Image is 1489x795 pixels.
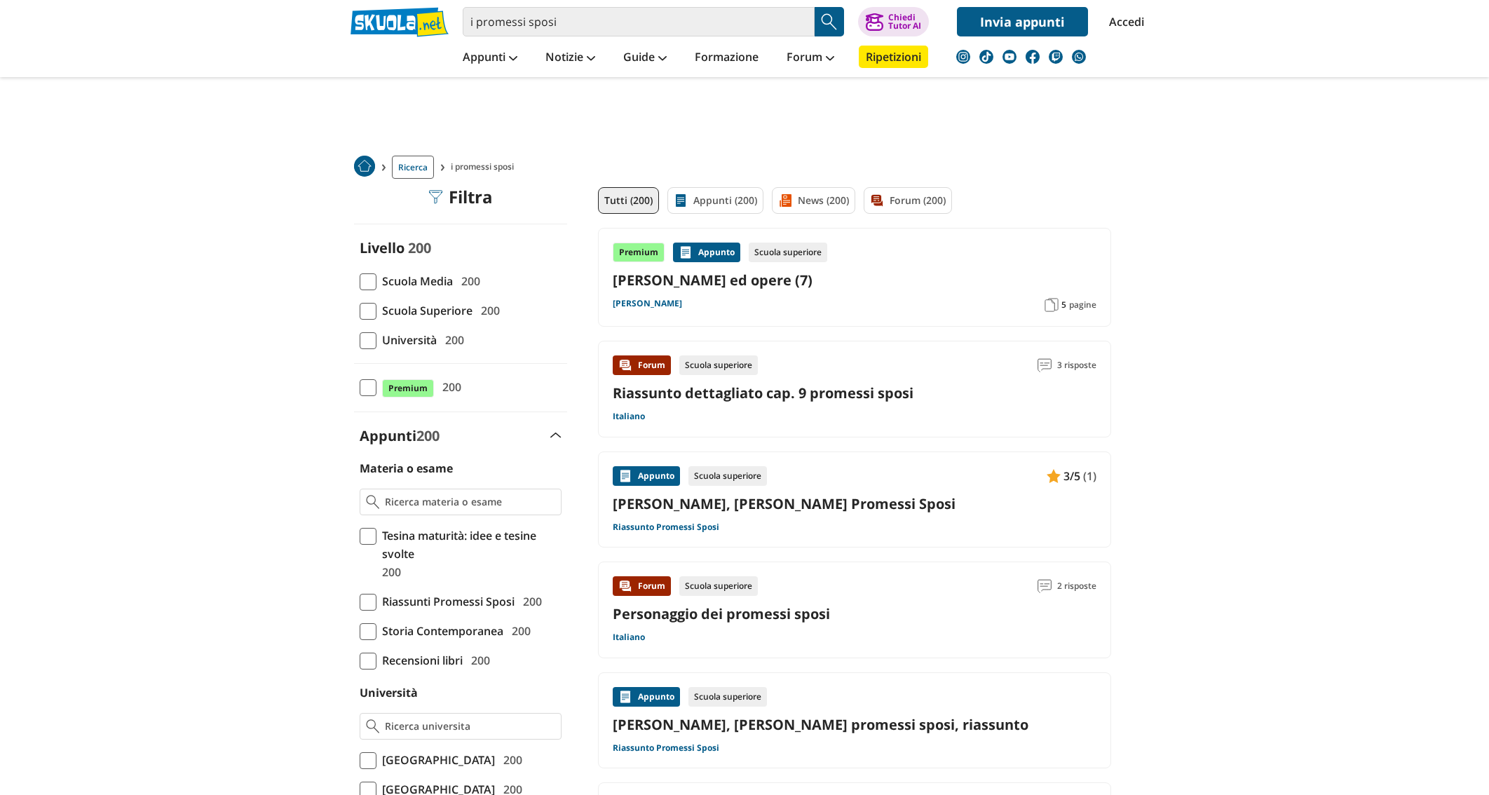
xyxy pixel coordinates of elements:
div: Scuola superiore [679,355,758,375]
a: Riassunto Promessi Sposi [613,522,719,533]
span: 200 [465,651,490,670]
a: Guide [620,46,670,71]
a: Forum (200) [864,187,952,214]
img: youtube [1002,50,1017,64]
span: [GEOGRAPHIC_DATA] [376,751,495,769]
div: Appunto [673,243,740,262]
a: [PERSON_NAME] ed opere (7) [613,271,1096,290]
img: Cerca appunti, riassunti o versioni [819,11,840,32]
span: 200 [517,592,542,611]
img: tiktok [979,50,993,64]
img: Appunti filtro contenuto [674,193,688,208]
div: Forum [613,355,671,375]
span: Tesina maturità: idee e tesine svolte [376,526,562,563]
button: ChiediTutor AI [858,7,929,36]
div: Scuola superiore [688,687,767,707]
a: [PERSON_NAME] [613,298,682,309]
img: Pagine [1045,298,1059,312]
a: Riassunto dettagliato cap. 9 promessi sposi [613,383,913,402]
span: Riassunti Promessi Sposi [376,592,515,611]
span: 200 [416,426,440,445]
div: Scuola superiore [679,576,758,596]
img: instagram [956,50,970,64]
input: Cerca appunti, riassunti o versioni [463,7,815,36]
a: Ricerca [392,156,434,179]
div: Scuola superiore [749,243,827,262]
a: Forum [783,46,838,71]
img: Commenti lettura [1038,579,1052,593]
a: Invia appunti [957,7,1088,36]
a: Ripetizioni [859,46,928,68]
a: Accedi [1109,7,1138,36]
span: Premium [382,379,434,397]
img: Commenti lettura [1038,358,1052,372]
span: 2 risposte [1057,576,1096,596]
div: Chiedi Tutor AI [888,13,921,30]
span: (1) [1083,467,1096,485]
img: Appunti contenuto [679,245,693,259]
img: Ricerca materia o esame [366,495,379,509]
img: Forum filtro contenuto [870,193,884,208]
div: Scuola superiore [688,466,767,486]
a: Notizie [542,46,599,71]
input: Ricerca materia o esame [385,495,555,509]
span: 5 [1061,299,1066,311]
span: 200 [440,331,464,349]
div: Filtra [429,187,493,207]
a: Home [354,156,375,179]
span: pagine [1069,299,1096,311]
span: 200 [437,378,461,396]
img: Forum contenuto [618,358,632,372]
div: Forum [613,576,671,596]
img: Appunti contenuto [618,469,632,483]
img: Forum contenuto [618,579,632,593]
a: Personaggio dei promessi sposi [613,604,830,623]
span: Università [376,331,437,349]
span: 200 [408,238,431,257]
div: Premium [613,243,665,262]
img: Apri e chiudi sezione [550,433,562,438]
span: Scuola Superiore [376,301,472,320]
a: Appunti [459,46,521,71]
span: 3 risposte [1057,355,1096,375]
div: Appunto [613,466,680,486]
span: 3/5 [1063,467,1080,485]
img: Appunti contenuto [1047,469,1061,483]
a: Formazione [691,46,762,71]
a: Italiano [613,411,645,422]
img: twitch [1049,50,1063,64]
span: 200 [498,751,522,769]
img: Home [354,156,375,177]
button: Search Button [815,7,844,36]
span: Storia Contemporanea [376,622,503,640]
img: Filtra filtri mobile [429,190,443,204]
a: [PERSON_NAME], [PERSON_NAME] Promessi Sposi [613,494,1096,513]
span: Recensioni libri [376,651,463,670]
span: 200 [456,272,480,290]
span: Scuola Media [376,272,453,290]
span: 200 [475,301,500,320]
a: Italiano [613,632,645,643]
a: [PERSON_NAME], [PERSON_NAME] promessi sposi, riassunto [613,715,1096,734]
a: Appunti (200) [667,187,763,214]
img: WhatsApp [1072,50,1086,64]
label: Materia o esame [360,461,453,476]
label: Università [360,685,418,700]
label: Appunti [360,426,440,445]
span: 200 [506,622,531,640]
label: Livello [360,238,404,257]
img: Ricerca universita [366,719,379,733]
a: Riassunto Promessi Sposi [613,742,719,754]
img: News filtro contenuto [778,193,792,208]
a: Tutti (200) [598,187,659,214]
div: Appunto [613,687,680,707]
img: Appunti contenuto [618,690,632,704]
span: 200 [376,563,401,581]
input: Ricerca universita [385,719,555,733]
a: News (200) [772,187,855,214]
span: i promessi sposi [451,156,519,179]
img: facebook [1026,50,1040,64]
